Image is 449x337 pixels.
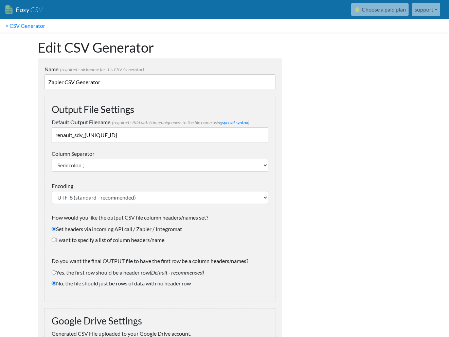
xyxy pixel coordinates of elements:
h6: How would you like the output CSV file column headers/names set? [52,214,268,221]
input: example: Leads to SFTP [44,74,275,90]
input: Set headers via incoming API call / Zapier / Integromat [52,227,56,231]
label: Encoding [52,182,268,190]
input: Yes, the first row should be a header row(Default - recommended) [52,270,56,275]
label: No, the file should just be rows of data with no header row [52,279,268,287]
a: support [412,3,440,16]
label: Set headers via incoming API call / Zapier / Integromat [52,225,268,233]
span: (required - nickname for this CSV Generator) [58,67,144,72]
h3: Output File Settings [52,104,268,115]
label: Yes, the first row should be a header row [52,268,268,277]
input: I want to specify a list of column headers/name [52,238,56,242]
h3: Google Drive Settings [52,315,268,327]
h6: Do you want the final OUTPUT file to have the first row be a column headers/names? [52,258,268,264]
a: special syntax [222,120,248,125]
label: I want to specify a list of column headers/name [52,236,268,244]
label: Column Separator [52,150,268,158]
span: (required - Add date/time/uniqueness to the file name using ) [110,120,249,125]
span: CSV [30,5,43,14]
input: No, the file should just be rows of data with no header row [52,281,56,285]
i: (Default - recommended) [150,269,204,276]
label: Name [44,65,275,73]
a: EasyCSV [5,3,43,17]
input: example filename: leads_from_hubspot_{MMDDYYYY} [52,127,268,143]
label: Default Output Filename [52,118,268,126]
h1: Edit CSV Generator [38,39,282,56]
a: ⭐ Choose a paid plan [351,3,409,16]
